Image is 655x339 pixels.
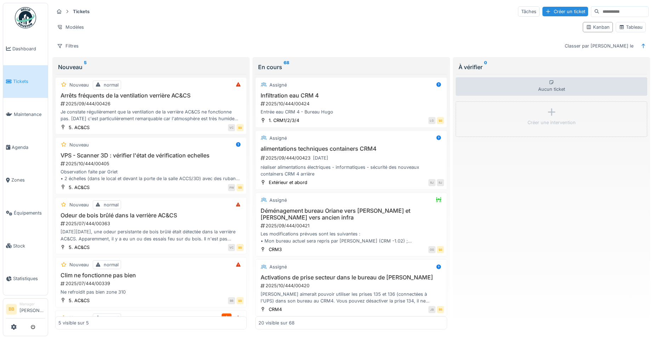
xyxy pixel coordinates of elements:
[58,272,244,279] h3: Clim ne fonctionne pas bien
[619,24,643,30] div: Tableau
[269,263,287,270] div: Assigné
[104,82,119,88] div: normal
[428,117,435,124] div: LG
[69,141,89,148] div: Nouveau
[58,319,89,326] div: 5 visible sur 5
[6,301,45,318] a: BB Manager[PERSON_NAME]
[258,230,444,244] div: Les modifications prévues sont les suivantes : • Mon bureau actuel sera repris par [PERSON_NAME] ...
[3,32,48,65] a: Dashboard
[69,201,89,208] div: Nouveau
[58,289,244,295] div: Ne refroidit pas bien zone 310
[258,145,444,152] h3: alimentations techniques containers CRM4
[237,184,244,191] div: BB
[237,297,244,304] div: BB
[484,63,487,71] sup: 0
[258,207,444,221] h3: Déménagement bureau Oriane vers [PERSON_NAME] et [PERSON_NAME] vers ancien infra
[437,179,444,186] div: RJ
[14,210,45,216] span: Équipements
[19,301,45,307] div: Manager
[528,119,576,126] div: Créer une intervention
[542,7,588,16] div: Créer un ticket
[104,315,119,321] div: normal
[12,144,45,151] span: Agenda
[518,6,540,17] div: Tâches
[3,262,48,295] a: Statistiques
[258,63,444,71] div: En cours
[269,179,307,186] div: Extérieur et abord
[58,152,244,159] h3: VPS - Scanner 3D : vérifier l'état de vérification echelles
[3,98,48,131] a: Maintenance
[60,280,244,287] div: 2025/07/444/00339
[69,261,89,268] div: Nouveau
[54,22,87,32] div: Modèles
[284,63,289,71] sup: 68
[3,65,48,98] a: Tickets
[458,63,644,71] div: À vérifier
[12,45,45,52] span: Dashboard
[258,92,444,99] h3: Infiltration eau CRM 4
[58,228,244,242] div: [DATE][DATE], une odeur persistante de bois brûlé était détectée dans la verrière AC&CS. Apparemm...
[13,78,45,85] span: Tickets
[69,244,90,251] div: 5. AC&CS
[237,124,244,131] div: BB
[69,315,89,321] div: Nouveau
[3,196,48,229] a: Équipements
[228,124,235,131] div: VC
[54,41,82,51] div: Filtres
[69,82,89,88] div: Nouveau
[258,319,295,326] div: 20 visible sur 68
[60,160,244,167] div: 2025/10/444/00405
[269,117,299,124] div: 1. CRM1/2/3/4
[456,77,647,96] div: Aucun ticket
[258,109,444,115] div: Entrée eau CRM 4 - Bureau Hugo
[428,179,435,186] div: RJ
[260,222,444,229] div: 2025/09/444/00421
[437,117,444,124] div: BB
[228,297,235,304] div: BB
[58,63,244,71] div: Nouveau
[313,155,328,161] div: [DATE]
[562,41,637,51] div: Classer par [PERSON_NAME] le
[260,154,444,162] div: 2025/09/444/00423
[437,306,444,313] div: BB
[437,246,444,253] div: BB
[269,135,287,141] div: Assigné
[13,275,45,282] span: Statistiques
[19,301,45,317] li: [PERSON_NAME]
[258,164,444,177] div: réaliser alimentations électriques - informatiques - sécurité des nouveaux containers CRM 4 arrière
[260,282,444,289] div: 2025/10/444/00420
[58,212,244,219] h3: Odeur de bois brûlé dans la verrière AC&CS
[428,306,435,313] div: JB
[6,304,17,315] li: BB
[258,274,444,281] h3: Activations de prise secteur dans le bureau de [PERSON_NAME]
[58,109,244,122] div: Je constate régulièrement que la ventilation de la verrière AC&CS ne fonctionne pas. [DATE] c'est...
[269,197,287,204] div: Assigné
[228,184,235,191] div: PW
[3,229,48,262] a: Stock
[3,131,48,164] a: Agenda
[104,261,119,268] div: normal
[58,168,244,182] div: Observation faite par Griet • 2 échelles (dans le local et devant la porte de la salle ACCS/3D) a...
[3,164,48,197] a: Zones
[260,100,444,107] div: 2025/10/444/00424
[58,92,244,99] h3: Arrêts fréquents de la ventilation verrière AC&CS
[60,100,244,107] div: 2025/09/444/00426
[69,184,90,191] div: 5. AC&CS
[269,82,287,88] div: Assigné
[237,244,244,251] div: BB
[13,243,45,249] span: Stock
[428,246,435,253] div: OG
[258,291,444,304] div: [PERSON_NAME] aimerait pouvoir utiliser les prises 135 et 136 (connectées à l'UPS) dans son burea...
[60,220,244,227] div: 2025/07/444/00363
[269,306,282,313] div: CRM4
[70,8,92,15] strong: Tickets
[228,244,235,251] div: VC
[104,201,119,208] div: normal
[269,246,282,253] div: CRM3
[84,63,87,71] sup: 5
[69,124,90,131] div: 5. AC&CS
[15,7,36,28] img: Badge_color-CXgf-gQk.svg
[69,297,90,304] div: 5. AC&CS
[14,111,45,118] span: Maintenance
[586,24,610,30] div: Kanban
